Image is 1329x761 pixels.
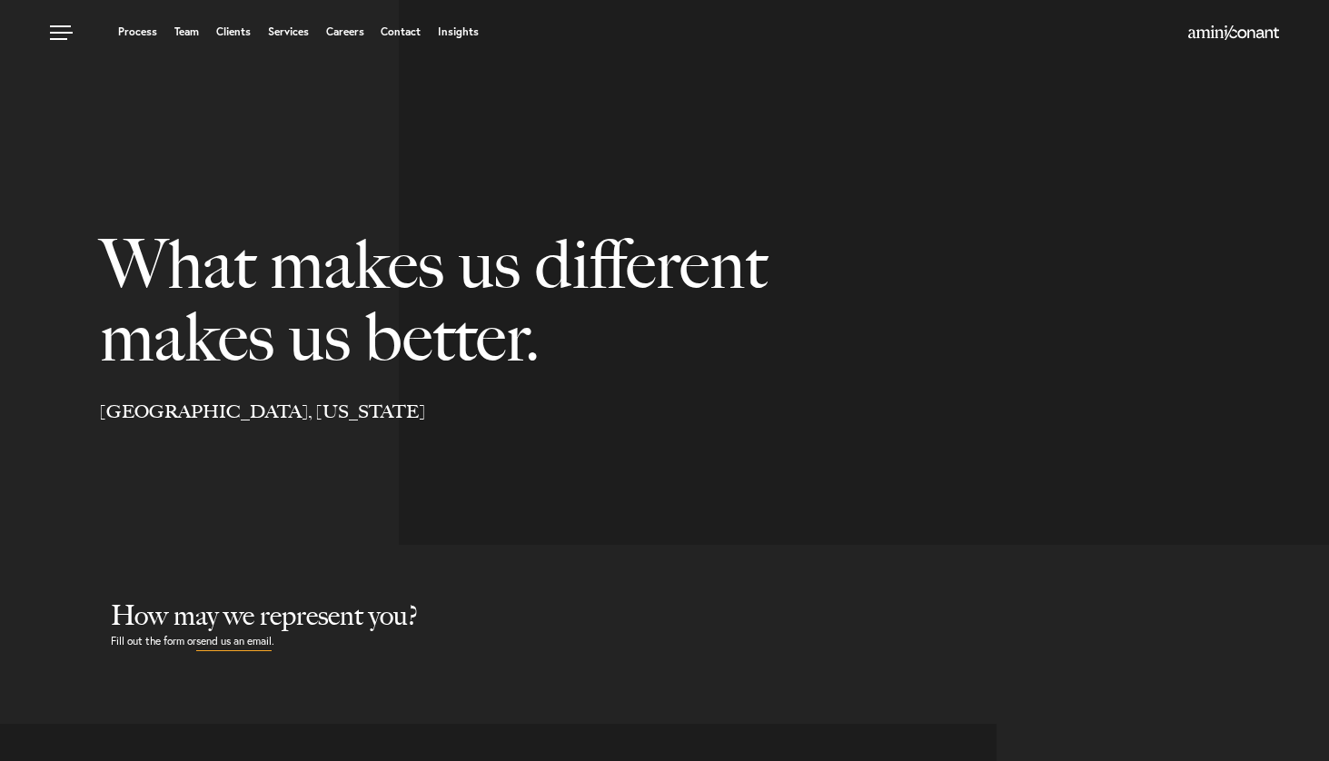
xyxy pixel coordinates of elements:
a: Careers [326,26,364,37]
a: Process [118,26,157,37]
p: Fill out the form or . [111,632,1329,651]
a: Contact [381,26,421,37]
a: Clients [216,26,251,37]
h2: How may we represent you? [111,599,1329,632]
a: Services [268,26,309,37]
a: send us an email [196,632,272,651]
a: Team [174,26,199,37]
a: Home [1188,26,1279,41]
a: Insights [438,26,479,37]
img: Amini & Conant [1188,25,1279,40]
